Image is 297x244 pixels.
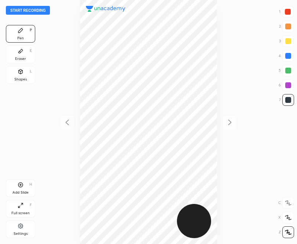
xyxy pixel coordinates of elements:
div: Pen [17,36,24,40]
div: P [30,28,32,32]
img: logo.38c385cc.svg [86,6,126,12]
div: Z [279,226,294,238]
div: 2 [279,21,294,32]
div: C [278,197,294,209]
div: Full screen [11,211,30,215]
div: 1 [279,6,294,18]
div: Eraser [15,57,26,61]
div: X [278,212,294,223]
div: 3 [279,35,294,47]
div: E [30,49,32,53]
div: Settings [14,232,28,236]
div: 7 [279,94,294,106]
div: H [29,183,32,186]
div: L [30,69,32,73]
div: Add Slide [12,191,29,194]
button: Start recording [6,6,50,15]
div: Shapes [14,78,27,81]
div: 5 [279,65,294,76]
div: F [30,203,32,207]
div: 6 [279,79,294,91]
div: 4 [279,50,294,62]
